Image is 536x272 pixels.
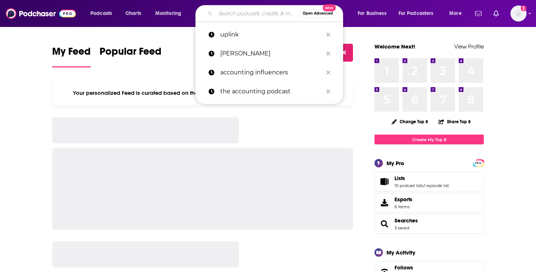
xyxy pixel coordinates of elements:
[395,264,413,271] span: Follows
[299,9,336,18] button: Open AdvancedNew
[444,8,471,19] button: open menu
[195,63,343,82] a: accounting influencers
[195,44,343,63] a: [PERSON_NAME]
[474,160,483,166] span: PRO
[195,25,343,44] a: uplink
[374,172,484,191] span: Lists
[125,8,141,19] span: Charts
[395,175,449,182] a: Lists
[510,5,527,22] img: User Profile
[6,7,76,20] img: Podchaser - Follow, Share and Rate Podcasts
[521,5,527,11] svg: Add a profile image
[374,193,484,213] a: Exports
[377,176,392,187] a: Lists
[387,249,415,256] div: My Activity
[215,8,299,19] input: Search podcasts, credits, & more...
[100,45,162,67] a: Popular Feed
[150,8,191,19] button: open menu
[474,160,483,166] a: PRO
[90,8,112,19] span: Podcasts
[374,43,415,50] a: Welcome Next!
[387,117,432,126] button: Change Top 8
[395,225,409,230] a: 3 saved
[395,196,412,203] span: Exports
[399,8,434,19] span: For Podcasters
[358,8,387,19] span: For Business
[395,175,405,182] span: Lists
[303,12,333,15] span: Open Advanced
[395,217,418,224] a: Searches
[454,43,484,50] a: View Profile
[52,81,353,105] div: Your personalized Feed is curated based on the Podcasts, Creators, Users, and Lists that you Follow.
[490,7,502,20] a: Show notifications dropdown
[52,45,91,67] a: My Feed
[395,204,412,209] span: 6 items
[85,8,121,19] button: open menu
[377,198,392,208] span: Exports
[155,8,181,19] span: Monitoring
[220,82,323,101] p: the accounting podcast
[387,160,404,167] div: My Pro
[449,8,462,19] span: More
[438,114,471,129] button: Share Top 8
[52,45,91,62] span: My Feed
[220,63,323,82] p: accounting influencers
[377,219,392,229] a: Searches
[220,44,323,63] p: michael reid
[374,214,484,234] span: Searches
[472,7,485,20] a: Show notifications dropdown
[424,183,449,188] a: 1 episode list
[353,8,396,19] button: open menu
[394,8,444,19] button: open menu
[100,45,162,62] span: Popular Feed
[510,5,527,22] button: Show profile menu
[374,135,484,144] a: Create My Top 8
[202,5,350,22] div: Search podcasts, credits, & more...
[395,264,459,271] a: Follows
[220,25,323,44] p: uplink
[395,183,423,188] a: 10 podcast lists
[195,82,343,101] a: the accounting podcast
[510,5,527,22] span: Logged in as systemsteam
[323,4,336,11] span: New
[121,8,145,19] a: Charts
